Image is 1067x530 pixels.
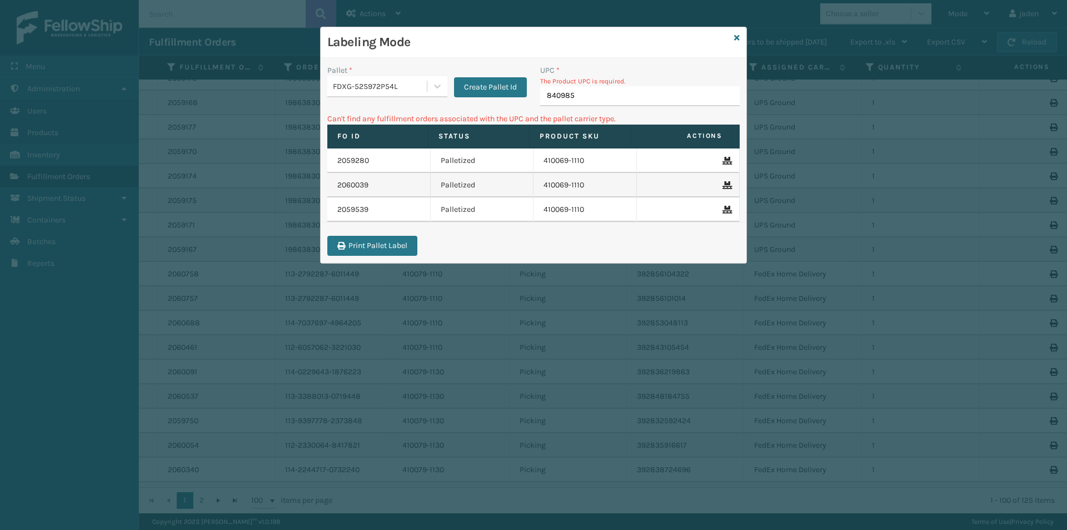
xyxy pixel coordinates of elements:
[431,173,534,197] td: Palletized
[327,113,740,125] p: Can't find any fulfillment orders associated with the UPC and the pallet carrier type.
[438,131,519,141] label: Status
[431,148,534,173] td: Palletized
[333,81,428,92] div: FDXG-52S972P54L
[337,204,368,215] a: 2059539
[634,127,729,145] span: Actions
[533,197,637,222] td: 410069-1110
[533,173,637,197] td: 410069-1110
[722,181,729,189] i: Remove From Pallet
[533,148,637,173] td: 410069-1110
[327,236,417,256] button: Print Pallet Label
[337,155,369,166] a: 2059280
[540,76,740,86] p: The Product UPC is required.
[540,131,620,141] label: Product SKU
[327,65,352,76] label: Pallet
[722,206,729,214] i: Remove From Pallet
[454,77,527,97] button: Create Pallet Id
[327,34,730,51] h3: Labeling Mode
[337,131,418,141] label: Fo Id
[337,180,368,191] a: 2060039
[722,157,729,165] i: Remove From Pallet
[431,197,534,222] td: Palletized
[540,65,560,76] label: UPC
